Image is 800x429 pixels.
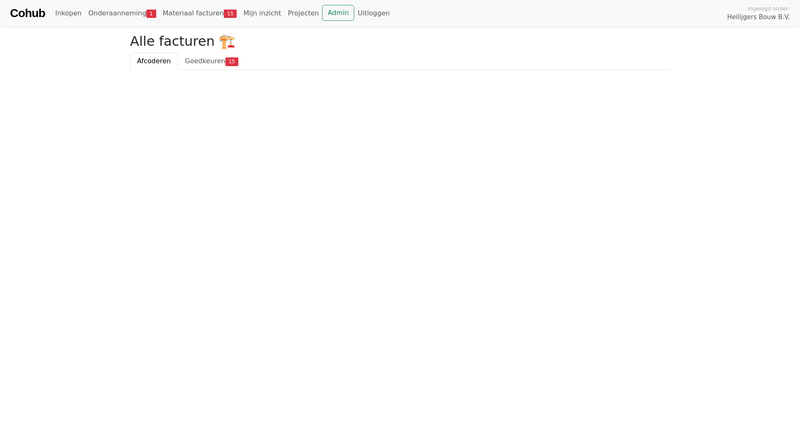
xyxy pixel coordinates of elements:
[130,33,670,49] h2: Alle facturen 🏗️
[224,10,237,18] span: 15
[322,5,354,21] a: Admin
[137,57,171,65] span: Afcoderen
[354,5,393,22] a: Uitloggen
[146,10,156,18] span: 1
[52,5,85,22] a: Inkopen
[10,3,45,23] a: Cohub
[130,52,178,70] a: Afcoderen
[285,5,322,22] a: Projecten
[727,12,790,22] span: Heilijgers Bouw B.V.
[240,5,285,22] a: Mijn inzicht
[185,57,225,65] span: Goedkeuren
[178,52,245,70] a: Goedkeuren15
[85,5,160,22] a: Onderaanneming1
[225,57,238,66] span: 15
[747,5,790,12] span: Ingelogd onder:
[160,5,240,22] a: Materiaal facturen15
